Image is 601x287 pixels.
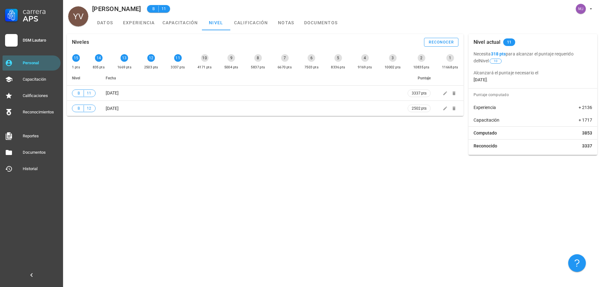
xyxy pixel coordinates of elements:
[3,161,61,176] a: Historial
[106,90,119,95] span: [DATE]
[23,8,58,15] div: Carrera
[471,89,597,101] div: Puntaje computado
[474,50,592,64] p: Necesita para alcanzar el puntaje requerido del
[582,130,592,136] span: 3853
[254,54,262,62] div: 8
[3,55,61,71] a: Personal
[507,38,512,46] span: 11
[358,64,372,71] div: 9169 pts
[227,54,235,62] div: 9
[91,15,119,30] a: datos
[23,77,58,82] div: Capacitación
[72,64,80,71] div: 1 pts
[23,38,58,43] div: DSM Lautaro
[76,90,81,96] span: B
[76,105,81,112] span: B
[3,129,61,144] a: Reportes
[576,4,586,14] div: avatar
[281,54,289,62] div: 7
[68,6,88,26] div: avatar
[413,64,430,71] div: 10835 pts
[412,105,427,112] span: 2502 pts
[308,54,315,62] div: 6
[121,54,128,62] div: 13
[230,15,272,30] a: calificación
[385,64,401,71] div: 10002 pts
[474,117,499,123] span: Capacitación
[23,15,58,23] div: APS
[159,15,202,30] a: capacitación
[474,34,501,50] div: Nivel actual
[304,64,319,71] div: 7503 pts
[579,104,592,111] span: + 2136
[300,15,342,30] a: documentos
[418,54,425,62] div: 2
[23,93,58,98] div: Calificaciones
[474,77,487,82] b: [DATE]
[3,72,61,87] a: Capacitación
[23,150,58,155] div: Documentos
[474,104,496,111] span: Experiencia
[3,145,61,160] a: Documentos
[428,40,454,44] div: reconocer
[474,69,592,83] p: Alcanzará el puntaje necesario el .
[106,106,119,111] span: [DATE]
[251,64,265,71] div: 5837 pts
[151,6,156,12] span: B
[23,134,58,139] div: Reportes
[474,130,497,136] span: Computado
[101,71,403,86] th: Fecha
[23,166,58,171] div: Historial
[119,15,159,30] a: experiencia
[579,117,592,123] span: + 1717
[474,143,497,149] span: Reconocido
[23,60,58,66] div: Personal
[446,54,454,62] div: 1
[582,143,592,149] span: 3337
[72,54,80,62] div: 15
[106,76,116,80] span: Fecha
[403,71,436,86] th: Puntaje
[67,71,101,86] th: Nivel
[361,54,369,62] div: 4
[86,105,91,112] span: 12
[72,76,80,80] span: Nivel
[224,64,239,71] div: 5004 pts
[3,105,61,120] a: Reconocimientos
[144,64,158,71] div: 2503 pts
[93,64,105,71] div: 835 pts
[494,59,498,63] span: 10
[412,90,427,96] span: 3337 pts
[92,5,141,12] div: [PERSON_NAME]
[389,54,397,62] div: 3
[479,58,502,63] span: Nivel
[202,15,230,30] a: nivel
[23,110,58,115] div: Reconocimientos
[272,15,300,30] a: notas
[491,51,506,56] b: 318 pts
[334,54,342,62] div: 5
[424,38,458,47] button: reconocer
[161,6,166,12] span: 11
[331,64,345,71] div: 8336 pts
[174,54,182,62] div: 11
[73,6,83,26] span: YV
[86,90,91,96] span: 11
[117,64,132,71] div: 1669 pts
[72,34,89,50] div: Niveles
[95,54,103,62] div: 14
[442,64,458,71] div: 11668 pts
[147,54,155,62] div: 12
[197,64,212,71] div: 4171 pts
[3,88,61,103] a: Calificaciones
[278,64,292,71] div: 6670 pts
[418,76,431,80] span: Puntaje
[171,64,185,71] div: 3337 pts
[201,54,209,62] div: 10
